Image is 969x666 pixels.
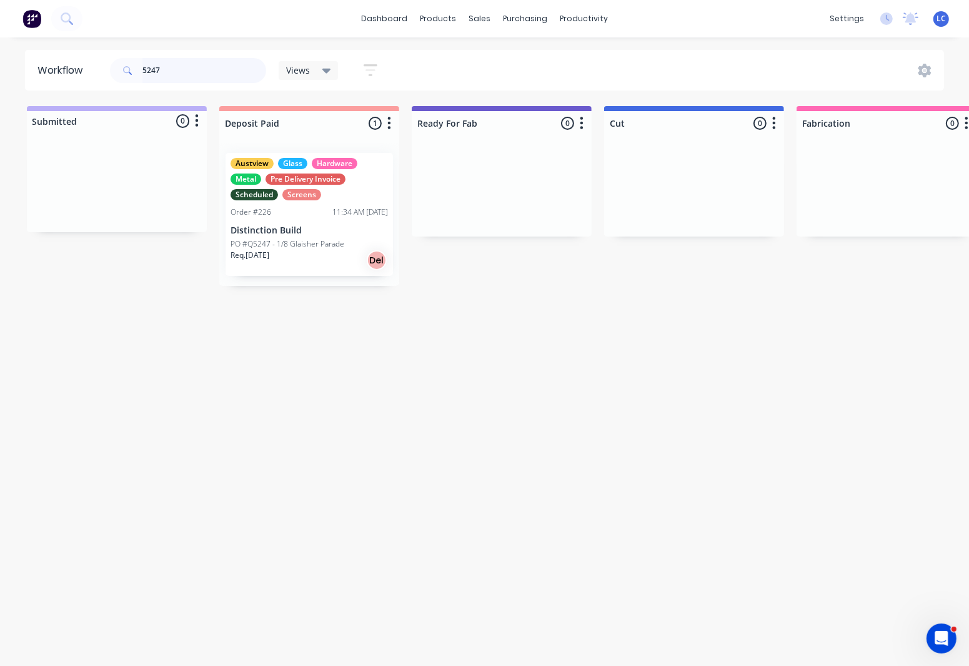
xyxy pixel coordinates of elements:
[927,624,957,654] iframe: Intercom live chat
[367,250,387,270] div: Del
[22,9,41,28] img: Factory
[142,58,266,83] input: Search for orders...
[231,174,261,185] div: Metal
[266,174,345,185] div: Pre Delivery Invoice
[282,189,321,200] div: Screens
[231,207,271,218] div: Order #226
[554,9,614,28] div: productivity
[286,64,310,77] span: Views
[231,250,269,261] p: Req. [DATE]
[937,13,946,24] span: LC
[355,9,414,28] a: dashboard
[231,225,388,236] p: Distinction Build
[231,158,274,169] div: Austview
[312,158,357,169] div: Hardware
[497,9,554,28] div: purchasing
[332,207,388,218] div: 11:34 AM [DATE]
[462,9,497,28] div: sales
[37,63,89,78] div: Workflow
[823,9,870,28] div: settings
[226,153,393,276] div: AustviewGlassHardwareMetalPre Delivery InvoiceScheduledScreensOrder #22611:34 AM [DATE]Distinctio...
[231,189,278,200] div: Scheduled
[414,9,462,28] div: products
[278,158,307,169] div: Glass
[231,238,344,250] p: PO #Q5247 - 1/8 Glaisher Parade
